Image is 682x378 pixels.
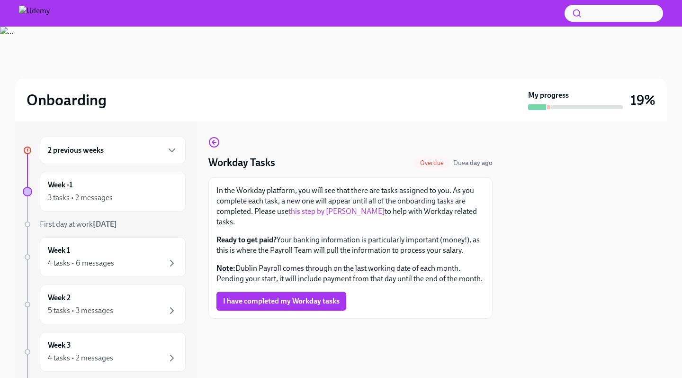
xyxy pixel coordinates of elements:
div: 4 tasks • 6 messages [48,258,114,268]
p: Dublin Payroll comes through on the last working date of each month. Pending your start, it will ... [216,263,485,284]
a: this step by [PERSON_NAME] [288,207,385,216]
strong: My progress [528,90,569,101]
a: Week 34 tasks • 2 messages [23,332,186,372]
strong: [DATE] [93,220,117,229]
h6: 2 previous weeks [48,145,104,156]
div: 5 tasks • 3 messages [48,305,113,316]
img: Udemy [19,6,50,21]
a: Week -13 tasks • 2 messages [23,172,186,212]
span: I have completed my Workday tasks [223,296,340,306]
h3: 19% [630,92,655,109]
strong: Note: [216,264,235,273]
a: Week 25 tasks • 3 messages [23,285,186,324]
h6: Week 2 [48,293,71,303]
strong: a day ago [465,159,493,167]
span: First day at work [40,220,117,229]
span: Due [453,159,493,167]
div: 4 tasks • 2 messages [48,353,113,363]
h2: Onboarding [27,91,107,110]
a: First day at work[DATE] [23,219,186,230]
span: Overdue [414,159,449,166]
div: 3 tasks • 2 messages [48,193,113,203]
button: I have completed my Workday tasks [216,292,346,311]
span: August 18th, 2025 08:00 [453,158,493,167]
p: In the Workday platform, you will see that there are tasks assigned to you. As you complete each ... [216,185,485,227]
p: Your banking information is particularly important (money!), as this is where the Payroll Team wi... [216,235,485,256]
h6: Week 1 [48,245,70,256]
h4: Workday Tasks [208,156,275,170]
div: 2 previous weeks [40,137,186,164]
h6: Week 3 [48,340,71,350]
a: Week 14 tasks • 6 messages [23,237,186,277]
strong: Ready to get paid? [216,235,277,244]
h6: Week -1 [48,180,72,190]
